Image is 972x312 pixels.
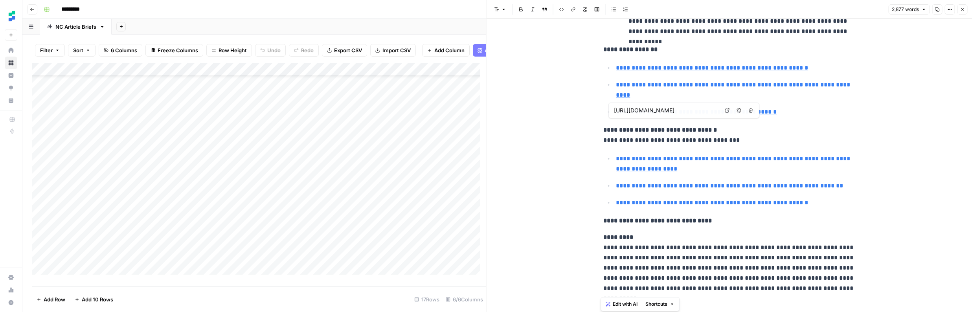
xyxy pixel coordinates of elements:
span: Row Height [219,46,247,54]
button: Sort [68,44,96,57]
button: Add Power Agent [473,44,532,57]
a: Settings [5,271,17,284]
button: Undo [255,44,286,57]
span: Import CSV [382,46,411,54]
button: Import CSV [370,44,416,57]
button: Help + Support [5,296,17,309]
button: Redo [289,44,319,57]
a: Insights [5,69,17,82]
div: NC Article Briefs [55,23,96,31]
span: Freeze Columns [158,46,198,54]
img: Ten Speed Logo [5,9,19,23]
button: Add Column [422,44,470,57]
div: 6/6 Columns [443,293,486,306]
span: Add 10 Rows [82,295,113,303]
a: Browse [5,57,17,69]
div: 17 Rows [411,293,443,306]
button: 6 Columns [99,44,142,57]
span: Export CSV [334,46,362,54]
a: Usage [5,284,17,296]
button: Shortcuts [642,299,678,309]
span: Add Column [434,46,465,54]
button: 2,877 words [888,4,930,15]
span: Undo [267,46,281,54]
span: Add Row [44,295,65,303]
a: Home [5,44,17,57]
button: Workspace: Ten Speed [5,6,17,26]
button: Export CSV [322,44,367,57]
button: Row Height [206,44,252,57]
a: Opportunities [5,82,17,94]
a: NC Article Briefs [40,19,112,35]
span: Redo [301,46,314,54]
button: Add 10 Rows [70,293,118,306]
button: Filter [35,44,65,57]
a: Your Data [5,94,17,107]
button: Freeze Columns [145,44,203,57]
span: Filter [40,46,53,54]
span: 2,877 words [892,6,919,13]
span: 6 Columns [111,46,137,54]
span: Shortcuts [645,301,667,308]
button: Edit with AI [603,299,641,309]
span: Sort [73,46,83,54]
button: Add Row [32,293,70,306]
span: Edit with AI [613,301,638,308]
